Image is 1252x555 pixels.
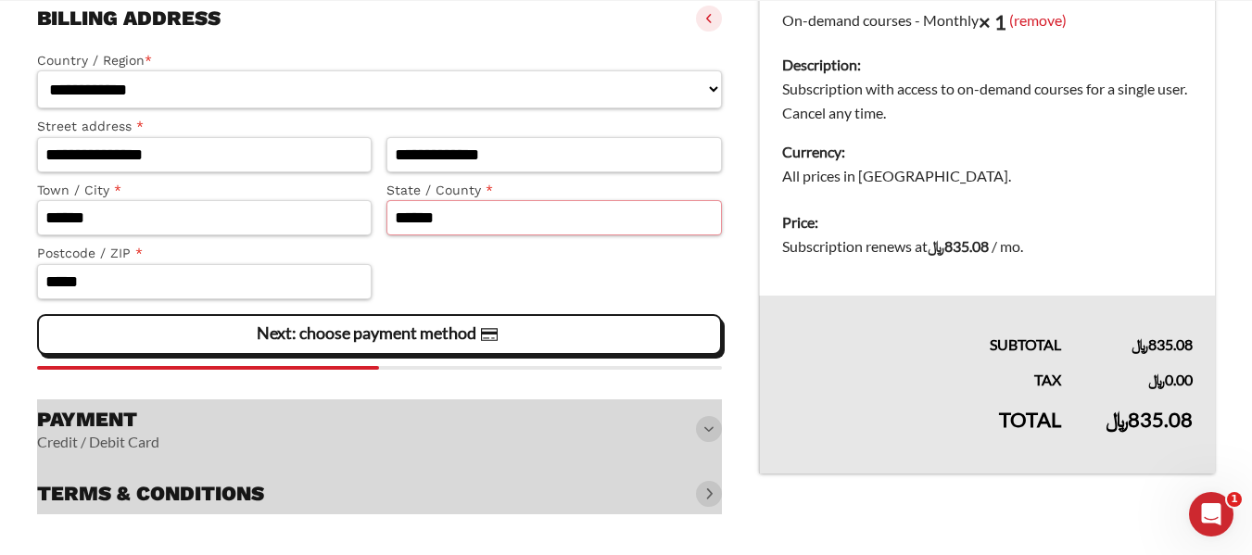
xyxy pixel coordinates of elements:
dd: All prices in [GEOGRAPHIC_DATA]. [782,164,1193,188]
label: Postcode / ZIP [37,243,372,264]
iframe: Intercom live chat [1189,492,1233,536]
th: Tax [759,357,1083,392]
label: Country / Region [37,50,722,71]
dt: Price: [782,210,1193,234]
bdi: 0.00 [1148,371,1193,388]
bdi: 835.08 [1106,407,1193,432]
dt: Currency: [782,140,1193,164]
span: ﷼ [1132,335,1148,353]
h3: Billing address [37,6,221,32]
label: Town / City [37,180,372,201]
strong: × 1 [979,9,1006,34]
dt: Description: [782,53,1193,77]
th: Total [759,392,1083,473]
span: 1 [1227,492,1242,507]
span: Subscription renews at . [782,237,1023,255]
span: ﷼ [928,237,944,255]
bdi: 835.08 [928,237,989,255]
dd: Subscription with access to on-demand courses for a single user. Cancel any time. [782,77,1193,125]
bdi: 835.08 [1132,335,1193,353]
label: Street address [37,116,372,137]
span: ﷼ [1106,407,1128,432]
span: ﷼ [1148,371,1165,388]
span: / mo [992,237,1020,255]
a: (remove) [1009,10,1067,28]
th: Subtotal [759,296,1083,357]
label: State / County [386,180,721,201]
vaadin-button: Next: choose payment method [37,314,722,355]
